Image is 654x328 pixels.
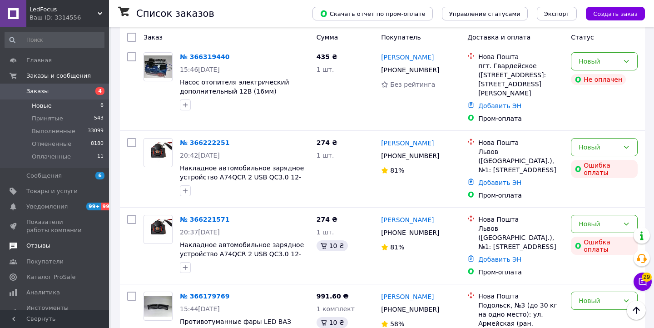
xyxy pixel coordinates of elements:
span: Аналитика [26,288,60,297]
h1: Список заказов [136,8,214,19]
span: Товары и услуги [26,187,78,195]
a: Накладное автомобильное зарядное устройство A74QCR 2 USB QC3.0 12-24В красная подсветка [180,241,304,267]
div: [PHONE_NUMBER] [379,303,441,316]
span: Принятые [32,114,63,123]
span: Сумма [317,34,338,41]
span: 6 [95,172,104,179]
span: 20:42[DATE] [180,152,220,159]
button: Скачать отчет по пром-оплате [312,7,433,20]
span: Покупатели [26,258,64,266]
div: 10 ₴ [317,240,348,251]
span: 15:44[DATE] [180,305,220,313]
div: Пром-оплата [478,191,564,200]
span: 81% [390,244,404,251]
span: Каталог ProSale [26,273,75,281]
button: Наверх [627,301,646,320]
span: Сообщения [26,172,62,180]
span: Главная [26,56,52,65]
div: 10 ₴ [317,317,348,328]
span: 33099 [88,127,104,135]
a: № 366222251 [180,139,229,146]
a: Создать заказ [577,10,645,17]
span: Новые [32,102,52,110]
a: Добавить ЭН [478,179,521,186]
a: [PERSON_NAME] [381,139,434,148]
div: Пром-оплата [478,268,564,277]
div: Ошибка оплаты [571,237,638,255]
div: Нова Пошта [478,292,564,301]
span: Заказ [144,34,163,41]
span: 20:37[DATE] [180,229,220,236]
div: Нова Пошта [478,52,564,61]
span: 99+ [86,203,101,210]
a: № 366221571 [180,216,229,223]
span: Скачать отчет по пром-оплате [320,10,426,18]
span: Оплаченные [32,153,71,161]
a: Насос отопителя электрический дополнительный 12В (16мм) АвтоПрестиж [180,79,289,104]
div: Нова Пошта [478,215,564,224]
span: 274 ₴ [317,216,337,223]
span: 4 [95,87,104,95]
button: Создать заказ [586,7,645,20]
span: Экспорт [544,10,570,17]
button: Чат с покупателем29 [634,273,652,291]
div: Новый [579,56,619,66]
span: 1 шт. [317,66,334,73]
input: Поиск [5,32,104,48]
span: 543 [94,114,104,123]
a: Накладное автомобильное зарядное устройство A74QCR 2 USB QC3.0 12-24В красная подсветка [180,164,304,190]
div: Львов ([GEOGRAPHIC_DATA].), №1: [STREET_ADDRESS] [478,147,564,174]
div: Львов ([GEOGRAPHIC_DATA].), №1: [STREET_ADDRESS] [478,224,564,251]
span: 6 [100,102,104,110]
span: Выполненные [32,127,75,135]
span: Уведомления [26,203,68,211]
div: пгт. Гвардейское ([STREET_ADDRESS]: [STREET_ADDRESS][PERSON_NAME] [478,61,564,98]
img: Фото товару [144,296,172,317]
a: [PERSON_NAME] [381,53,434,62]
span: Отзывы [26,242,50,250]
span: 11 [97,153,104,161]
span: Заказы [26,87,49,95]
div: [PHONE_NUMBER] [379,226,441,239]
span: Показатели работы компании [26,218,84,234]
div: Ошибка оплаты [571,160,638,178]
a: Фото товару [144,292,173,321]
div: [PHONE_NUMBER] [379,149,441,162]
span: 991.60 ₴ [317,293,349,300]
div: Новый [579,219,619,229]
span: Покупатель [381,34,421,41]
span: 8180 [91,140,104,148]
span: LedFocus [30,5,98,14]
a: Добавить ЭН [478,102,521,109]
a: [PERSON_NAME] [381,292,434,301]
span: Управление статусами [449,10,520,17]
span: 15:46[DATE] [180,66,220,73]
span: 99+ [101,203,116,210]
span: 29 [642,271,652,280]
button: Управление статусами [442,7,528,20]
span: Инструменты вебмастера и SEO [26,304,84,320]
span: Статус [571,34,594,41]
span: Без рейтинга [390,81,435,88]
span: Создать заказ [593,10,638,17]
div: Нова Пошта [478,138,564,147]
span: 58% [390,320,404,328]
a: Фото товару [144,215,173,244]
a: Фото товару [144,52,173,81]
div: Новый [579,296,619,306]
span: 1 шт. [317,229,334,236]
a: № 366319440 [180,53,229,60]
span: 81% [390,167,404,174]
span: Доставка и оплата [467,34,530,41]
a: [PERSON_NAME] [381,215,434,224]
div: [PHONE_NUMBER] [379,64,441,76]
div: Ваш ID: 3314556 [30,14,109,22]
span: 274 ₴ [317,139,337,146]
img: Фото товару [144,55,172,78]
a: Добавить ЭН [478,256,521,263]
div: Не оплачен [571,74,626,85]
span: 1 шт. [317,152,334,159]
span: 435 ₴ [317,53,337,60]
a: Фото товару [144,138,173,167]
